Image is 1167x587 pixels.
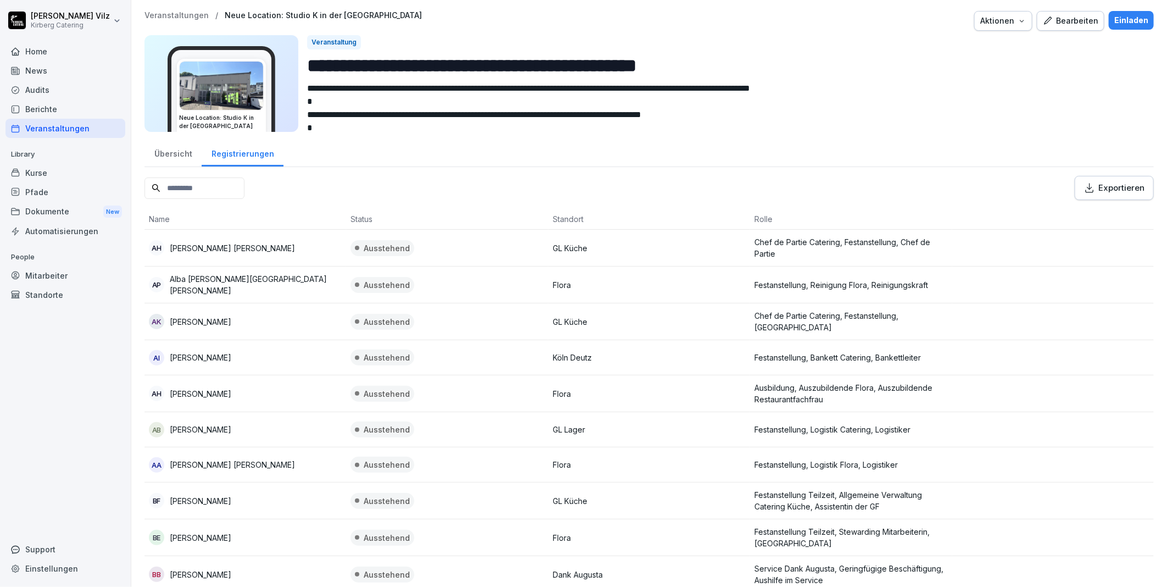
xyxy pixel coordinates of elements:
[5,163,125,182] a: Kurse
[351,422,414,438] div: Ausstehend
[145,209,346,230] th: Name
[103,206,122,218] div: New
[553,316,746,328] p: GL Küche
[553,569,746,580] p: Dank Augusta
[5,266,125,285] a: Mitarbeiter
[5,285,125,304] a: Standorte
[5,248,125,266] p: People
[1114,14,1148,26] div: Einladen
[149,493,164,508] div: BF
[5,202,125,222] a: DokumenteNew
[980,15,1026,27] div: Aktionen
[754,279,947,291] p: Festanstellung, Reinigung Flora, Reinigungskraft
[149,567,164,582] div: BB
[149,277,164,292] div: AP
[754,459,947,470] p: Festanstellung, Logistik Flora, Logistiker
[145,139,202,167] a: Übersicht
[553,242,746,254] p: GL Küche
[5,559,125,578] a: Einstellungen
[149,240,164,256] div: AH
[5,146,125,163] p: Library
[754,489,947,512] p: Festanstellung Teilzeit, Allgemeine Verwaltung Catering Küche, Assistentin der GF
[5,61,125,80] a: News
[5,182,125,202] a: Pfade
[754,424,947,435] p: Festanstellung, Logistik Catering, Logistiker
[553,532,746,544] p: Flora
[351,314,414,330] div: Ausstehend
[149,457,164,473] div: AA
[149,530,164,545] div: BE
[750,209,952,230] th: Rolle
[351,350,414,366] div: Ausstehend
[5,202,125,222] div: Dokumente
[225,11,422,20] a: Neue Location: Studio K in der [GEOGRAPHIC_DATA]
[351,493,414,509] div: Ausstehend
[553,352,746,363] p: Köln Deutz
[351,277,414,293] div: Ausstehend
[170,273,342,296] p: Alba [PERSON_NAME][GEOGRAPHIC_DATA][PERSON_NAME]
[553,388,746,400] p: Flora
[5,42,125,61] a: Home
[553,459,746,470] p: Flora
[754,236,947,259] p: Chef de Partie Catering, Festanstellung, Chef de Partie
[202,139,284,167] a: Registrierungen
[31,21,110,29] p: Kirberg Catering
[31,12,110,21] p: [PERSON_NAME] Vilz
[754,563,947,586] p: Service Dank Augusta, Geringfügige Beschäftigung, Aushilfe im Service
[145,11,209,20] p: Veranstaltungen
[179,114,264,130] h3: Neue Location: Studio K in der [GEOGRAPHIC_DATA]
[170,352,231,363] p: [PERSON_NAME]
[170,495,231,507] p: [PERSON_NAME]
[149,314,164,329] div: AK
[553,495,746,507] p: GL Küche
[5,540,125,559] div: Support
[754,382,947,405] p: Ausbildung, Auszubildende Flora, Auszubildende Restaurantfachfrau
[548,209,750,230] th: Standort
[5,221,125,241] a: Automatisierungen
[1043,15,1098,27] div: Bearbeiten
[1109,11,1154,30] button: Einladen
[351,567,414,583] div: Ausstehend
[1084,182,1144,194] div: Exportieren
[170,459,295,470] p: [PERSON_NAME] [PERSON_NAME]
[1037,11,1104,31] button: Bearbeiten
[351,530,414,546] div: Ausstehend
[553,279,746,291] p: Flora
[170,569,231,580] p: [PERSON_NAME]
[5,119,125,138] a: Veranstaltungen
[5,99,125,119] a: Berichte
[553,424,746,435] p: GL Lager
[149,422,164,438] div: AB
[170,242,295,254] p: [PERSON_NAME] [PERSON_NAME]
[1075,176,1154,200] button: Exportieren
[351,240,414,256] div: Ausstehend
[974,11,1032,31] button: Aktionen
[170,424,231,435] p: [PERSON_NAME]
[754,310,947,333] p: Chef de Partie Catering, Festanstellung, [GEOGRAPHIC_DATA]
[351,457,414,473] div: Ausstehend
[170,316,231,328] p: [PERSON_NAME]
[346,209,548,230] th: Status
[754,526,947,549] p: Festanstellung Teilzeit, Stewarding Mitarbeiterin, [GEOGRAPHIC_DATA]
[215,11,218,20] p: /
[5,80,125,99] a: Audits
[754,352,947,363] p: Festanstellung, Bankett Catering, Bankettleiter
[149,350,164,366] div: AI
[351,386,414,402] div: Ausstehend
[149,386,164,401] div: AH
